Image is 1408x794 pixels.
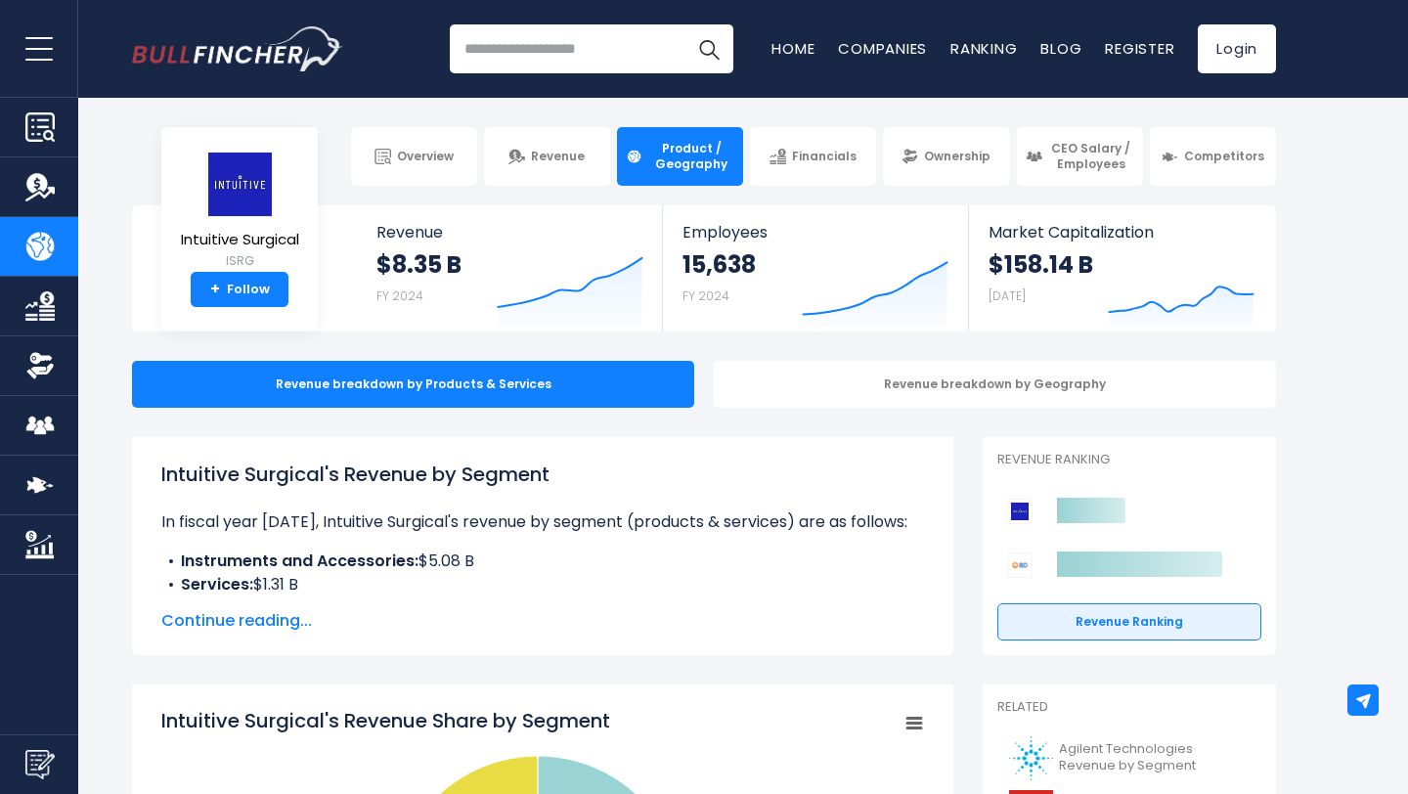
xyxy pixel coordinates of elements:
a: Product / Geography [617,127,743,186]
a: Competitors [1150,127,1276,186]
strong: 15,638 [682,249,756,280]
small: FY 2024 [682,287,729,304]
span: Intuitive Surgical [181,232,299,248]
a: Home [771,38,814,59]
strong: $8.35 B [376,249,462,280]
p: In fiscal year [DATE], Intuitive Surgical's revenue by segment (products & services) are as follows: [161,510,924,534]
span: Overview [397,149,454,164]
a: Login [1198,24,1276,73]
span: Agilent Technologies Revenue by Segment [1059,741,1250,774]
a: Agilent Technologies Revenue by Segment [997,731,1261,785]
small: FY 2024 [376,287,423,304]
img: Bullfincher logo [132,26,343,71]
a: Register [1105,38,1174,59]
img: Becton, Dickinson and Company competitors logo [1007,552,1033,578]
a: Ownership [883,127,1009,186]
span: Market Capitalization [989,223,1254,242]
span: Employees [682,223,947,242]
img: Intuitive Surgical competitors logo [1007,499,1033,524]
a: Employees 15,638 FY 2024 [663,205,967,331]
span: Product / Geography [648,141,734,171]
a: CEO Salary / Employees [1017,127,1143,186]
button: Search [684,24,733,73]
span: Ownership [924,149,990,164]
a: Intuitive Surgical ISRG [180,151,300,273]
div: Revenue breakdown by Geography [714,361,1276,408]
a: Revenue [484,127,610,186]
span: Revenue [531,149,585,164]
span: Competitors [1184,149,1264,164]
small: ISRG [181,252,299,270]
a: Financials [750,127,876,186]
a: Ranking [950,38,1017,59]
img: A logo [1009,736,1053,780]
span: CEO Salary / Employees [1048,141,1134,171]
a: Revenue $8.35 B FY 2024 [357,205,663,331]
span: Continue reading... [161,609,924,633]
a: Companies [838,38,927,59]
tspan: Intuitive Surgical's Revenue Share by Segment [161,707,610,734]
li: $5.08 B [161,550,924,573]
img: Ownership [25,351,55,380]
strong: $158.14 B [989,249,1093,280]
a: Revenue Ranking [997,603,1261,640]
p: Revenue Ranking [997,452,1261,468]
p: Related [997,699,1261,716]
b: Services: [181,573,253,595]
a: Go to homepage [132,26,342,71]
a: Market Capitalization $158.14 B [DATE] [969,205,1274,331]
h1: Intuitive Surgical's Revenue by Segment [161,460,924,489]
a: +Follow [191,272,288,307]
strong: + [210,281,220,298]
li: $1.31 B [161,573,924,596]
div: Revenue breakdown by Products & Services [132,361,694,408]
span: Financials [792,149,857,164]
b: Instruments and Accessories: [181,550,418,572]
small: [DATE] [989,287,1026,304]
a: Blog [1040,38,1081,59]
a: Overview [351,127,477,186]
span: Revenue [376,223,643,242]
